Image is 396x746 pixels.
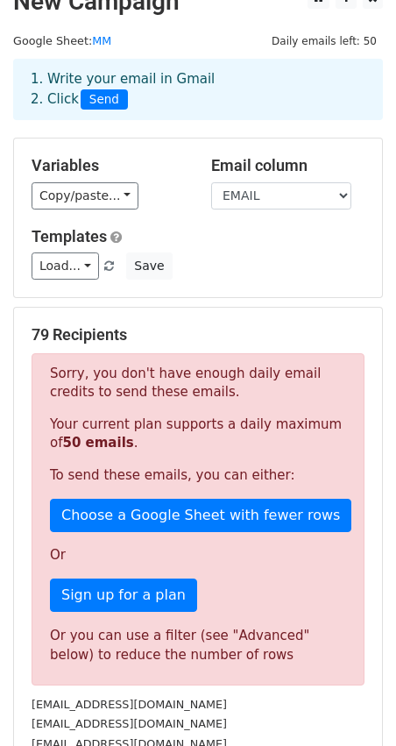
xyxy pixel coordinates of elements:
[62,435,133,451] strong: 50 emails
[211,156,364,175] h5: Email column
[50,416,346,452] p: Your current plan supports a daily maximum of .
[50,579,197,612] a: Sign up for a plan
[32,698,227,711] small: [EMAIL_ADDRESS][DOMAIN_NAME]
[308,662,396,746] iframe: Chat Widget
[32,182,138,210] a: Copy/paste...
[32,227,107,245] a: Templates
[126,252,172,280] button: Save
[18,69,378,110] div: 1. Write your email in Gmail 2. Click
[50,499,351,532] a: Choose a Google Sheet with fewer rows
[32,717,227,730] small: [EMAIL_ADDRESS][DOMAIN_NAME]
[13,34,111,47] small: Google Sheet:
[50,546,346,565] p: Or
[81,89,128,110] span: Send
[32,252,99,280] a: Load...
[50,626,346,665] div: Or you can use a filter (see "Advanced" below) to reduce the number of rows
[92,34,111,47] a: MM
[32,156,185,175] h5: Variables
[265,34,383,47] a: Daily emails left: 50
[32,325,364,345] h5: 79 Recipients
[265,32,383,51] span: Daily emails left: 50
[50,365,346,401] p: Sorry, you don't have enough daily email credits to send these emails.
[50,466,346,485] p: To send these emails, you can either:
